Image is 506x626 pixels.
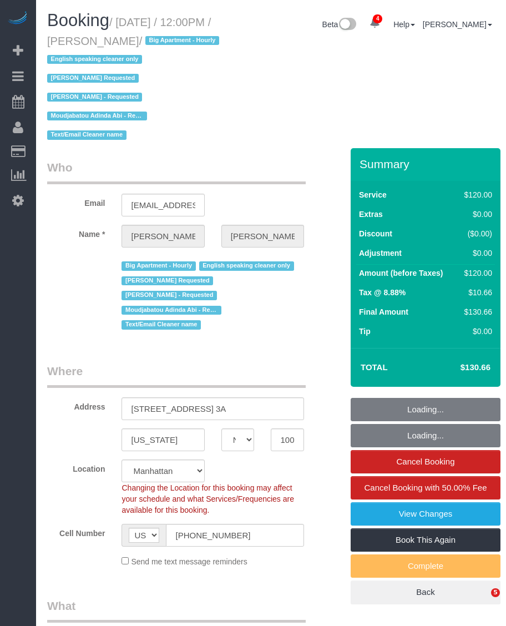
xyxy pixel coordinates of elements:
[39,225,113,240] label: Name *
[122,194,204,216] input: Email
[460,267,492,279] div: $120.00
[122,276,213,285] span: [PERSON_NAME] Requested
[373,14,382,23] span: 4
[359,326,371,337] label: Tip
[338,18,356,32] img: New interface
[393,20,415,29] a: Help
[47,35,222,142] span: /
[131,557,247,566] span: Send me text message reminders
[359,209,383,220] label: Extras
[122,483,294,514] span: Changing the Location for this booking may affect your schedule and what Services/Frequencies are...
[351,450,500,473] a: Cancel Booking
[145,36,219,45] span: Big Apartment - Hourly
[460,209,492,220] div: $0.00
[122,225,204,248] input: First Name
[427,363,490,372] h4: $130.66
[199,261,294,270] span: English speaking cleaner only
[39,194,113,209] label: Email
[364,11,386,36] a: 4
[221,225,304,248] input: Last Name
[365,483,487,492] span: Cancel Booking with 50.00% Fee
[47,159,306,184] legend: Who
[122,428,204,451] input: City
[359,287,406,298] label: Tax @ 8.88%
[359,267,443,279] label: Amount (before Taxes)
[460,287,492,298] div: $10.66
[47,93,142,102] span: [PERSON_NAME] - Requested
[460,306,492,317] div: $130.66
[47,11,109,30] span: Booking
[47,16,222,142] small: / [DATE] / 12:00PM / [PERSON_NAME]
[460,326,492,337] div: $0.00
[122,291,216,300] span: [PERSON_NAME] - Requested
[351,580,500,604] a: Back
[351,528,500,552] a: Book This Again
[47,74,139,83] span: [PERSON_NAME] Requested
[460,248,492,259] div: $0.00
[122,320,201,329] span: Text/Email Cleaner name
[460,189,492,200] div: $120.00
[351,502,500,526] a: View Changes
[39,460,113,474] label: Location
[423,20,492,29] a: [PERSON_NAME]
[47,598,306,623] legend: What
[359,228,392,239] label: Discount
[359,248,402,259] label: Adjustment
[359,306,408,317] label: Final Amount
[7,11,29,27] img: Automaid Logo
[47,363,306,388] legend: Where
[47,130,126,139] span: Text/Email Cleaner name
[39,524,113,539] label: Cell Number
[491,588,500,597] span: 5
[122,306,221,315] span: Moudjabatou Adinda Abi - Requested
[39,397,113,412] label: Address
[166,524,304,547] input: Cell Number
[322,20,357,29] a: Beta
[468,588,495,615] iframe: Intercom live chat
[359,189,387,200] label: Service
[360,158,495,170] h3: Summary
[47,112,147,120] span: Moudjabatou Adinda Abi - Requested
[122,261,195,270] span: Big Apartment - Hourly
[361,362,388,372] strong: Total
[47,55,142,64] span: English speaking cleaner only
[271,428,304,451] input: Zip Code
[460,228,492,239] div: ($0.00)
[351,476,500,499] a: Cancel Booking with 50.00% Fee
